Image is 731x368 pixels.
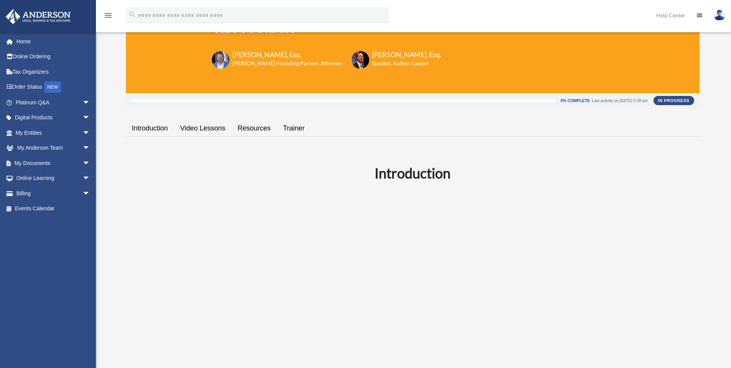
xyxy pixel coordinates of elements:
[233,59,342,67] h6: [PERSON_NAME] Founding Partner, Attorney
[5,64,102,79] a: Tax Organizers
[231,117,277,139] a: Resources
[104,11,113,20] i: menu
[351,51,369,69] img: Scott-Estill-Headshot.png
[653,96,694,105] div: In Progress
[126,117,174,139] a: Introduction
[372,59,432,67] h6: Speaker, Author, Lawyer
[83,171,98,186] span: arrow_drop_down
[44,81,61,93] div: NEW
[5,155,102,171] a: My Documentsarrow_drop_down
[83,110,98,126] span: arrow_drop_down
[5,34,102,49] a: Home
[714,10,725,21] img: User Pic
[83,140,98,156] span: arrow_drop_down
[3,9,73,24] img: Anderson Advisors Platinum Portal
[5,201,102,216] a: Events Calendar
[212,51,229,69] img: Toby-circle-head.png
[277,117,310,139] a: Trainer
[5,79,102,95] a: Order StatusNEW
[83,155,98,171] span: arrow_drop_down
[83,125,98,141] span: arrow_drop_down
[83,186,98,201] span: arrow_drop_down
[130,163,695,183] h2: Introduction
[83,95,98,111] span: arrow_drop_down
[174,117,232,139] a: Video Lessons
[5,110,102,125] a: Digital Productsarrow_drop_down
[104,13,113,20] a: menu
[5,95,102,110] a: Platinum Q&Aarrow_drop_down
[5,186,102,201] a: Billingarrow_drop_down
[233,50,342,59] h3: [PERSON_NAME], Esq.
[592,99,648,103] div: Last activity on [DATE] 5:38 pm
[372,50,441,59] h3: [PERSON_NAME], Esq.
[5,171,102,186] a: Online Learningarrow_drop_down
[561,99,590,103] div: 0% Complete
[5,140,102,156] a: My Anderson Teamarrow_drop_down
[5,125,102,140] a: My Entitiesarrow_drop_down
[5,49,102,64] a: Online Ordering
[128,10,137,19] i: search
